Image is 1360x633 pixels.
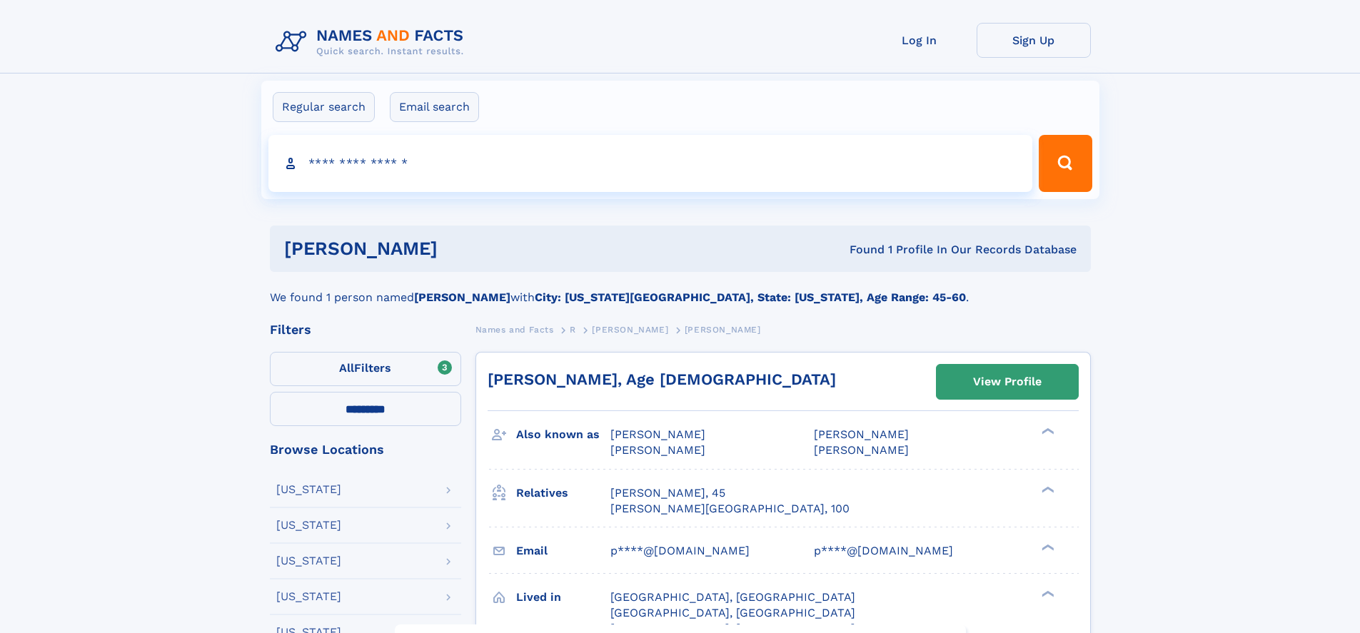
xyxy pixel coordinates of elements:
[610,443,705,457] span: [PERSON_NAME]
[1038,589,1055,598] div: ❯
[610,427,705,441] span: [PERSON_NAME]
[390,92,479,122] label: Email search
[284,240,644,258] h1: [PERSON_NAME]
[937,365,1078,399] a: View Profile
[1038,542,1055,552] div: ❯
[610,606,855,619] span: [GEOGRAPHIC_DATA], [GEOGRAPHIC_DATA]
[592,325,668,335] span: [PERSON_NAME]
[414,290,510,304] b: [PERSON_NAME]
[270,443,461,456] div: Browse Locations
[643,242,1077,258] div: Found 1 Profile In Our Records Database
[270,23,475,61] img: Logo Names and Facts
[1038,485,1055,494] div: ❯
[973,365,1042,398] div: View Profile
[475,320,554,338] a: Names and Facts
[273,92,375,122] label: Regular search
[516,481,610,505] h3: Relatives
[535,290,966,304] b: City: [US_STATE][GEOGRAPHIC_DATA], State: [US_STATE], Age Range: 45-60
[1039,135,1092,192] button: Search Button
[516,585,610,609] h3: Lived in
[276,591,341,602] div: [US_STATE]
[610,590,855,604] span: [GEOGRAPHIC_DATA], [GEOGRAPHIC_DATA]
[516,539,610,563] h3: Email
[862,23,977,58] a: Log In
[339,361,354,375] span: All
[276,555,341,567] div: [US_STATE]
[270,272,1091,306] div: We found 1 person named with .
[570,325,576,335] span: R
[276,520,341,531] div: [US_STATE]
[270,323,461,336] div: Filters
[610,485,725,501] a: [PERSON_NAME], 45
[685,325,761,335] span: [PERSON_NAME]
[610,501,850,517] a: [PERSON_NAME][GEOGRAPHIC_DATA], 100
[268,135,1033,192] input: search input
[516,422,610,447] h3: Also known as
[977,23,1091,58] a: Sign Up
[270,352,461,386] label: Filters
[276,484,341,495] div: [US_STATE]
[488,370,836,388] a: [PERSON_NAME], Age [DEMOGRAPHIC_DATA]
[1038,427,1055,436] div: ❯
[814,443,909,457] span: [PERSON_NAME]
[814,427,909,441] span: [PERSON_NAME]
[570,320,576,338] a: R
[592,320,668,338] a: [PERSON_NAME]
